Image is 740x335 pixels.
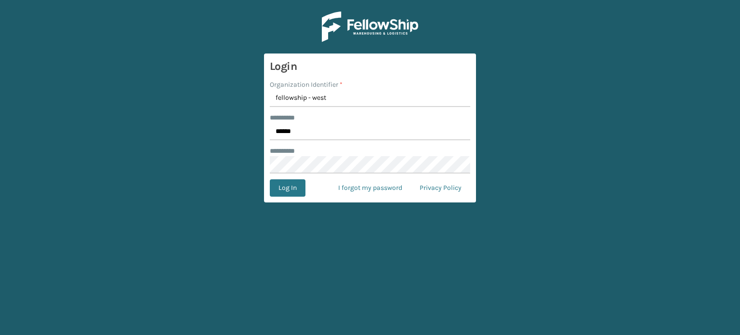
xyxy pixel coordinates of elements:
[322,12,418,42] img: Logo
[411,179,470,197] a: Privacy Policy
[270,179,305,197] button: Log In
[330,179,411,197] a: I forgot my password
[270,80,343,90] label: Organization Identifier
[270,59,470,74] h3: Login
